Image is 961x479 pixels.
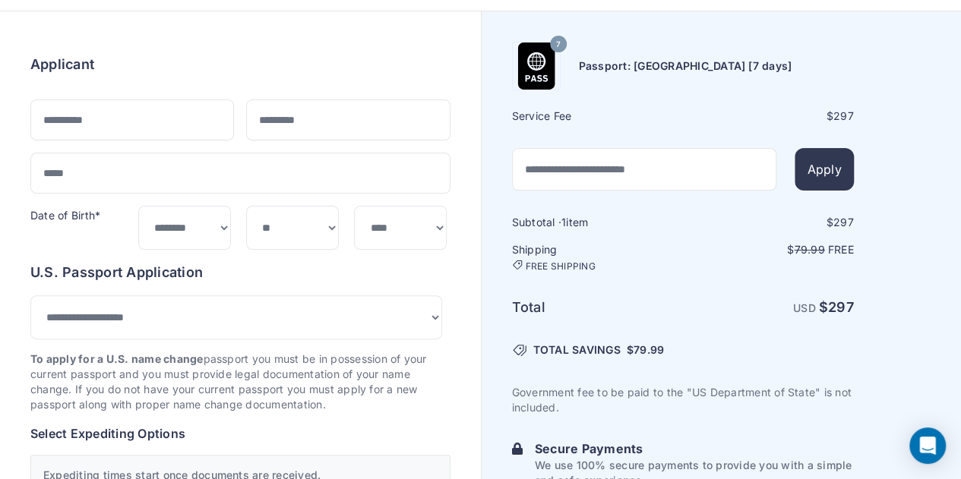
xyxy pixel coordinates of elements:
h6: Total [512,297,681,318]
h6: Passport: [GEOGRAPHIC_DATA] [7 days] [579,58,792,74]
img: Product Name [513,43,560,90]
span: USD [793,301,816,314]
span: $ [627,342,664,358]
h6: Applicant [30,54,94,75]
div: $ [684,215,854,230]
strong: To apply for a U.S. name change [30,352,203,365]
strong: $ [819,299,854,315]
p: $ [684,242,854,257]
span: TOTAL SAVINGS [533,342,621,358]
span: 7 [555,35,560,55]
h6: Subtotal · item [512,215,681,230]
span: 1 [561,216,566,228]
span: Free [828,243,854,256]
div: $ [684,109,854,124]
span: 297 [828,299,854,315]
span: 297 [833,109,854,122]
button: Apply [795,148,853,191]
div: Open Intercom Messenger [909,427,946,464]
h6: Secure Payments [535,440,854,458]
h6: Select Expediting Options [30,424,450,443]
p: passport you must be in possession of your current passport and you must provide legal documentat... [30,351,450,412]
h6: Shipping [512,242,681,273]
h6: U.S. Passport Application [30,262,450,283]
span: 79.99 [794,243,824,256]
span: 297 [833,216,854,228]
h6: Service Fee [512,109,681,124]
span: FREE SHIPPING [526,260,596,273]
span: 79.99 [634,343,664,356]
p: Government fee to be paid to the "US Department of State" is not included. [512,385,854,415]
label: Date of Birth* [30,209,100,222]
